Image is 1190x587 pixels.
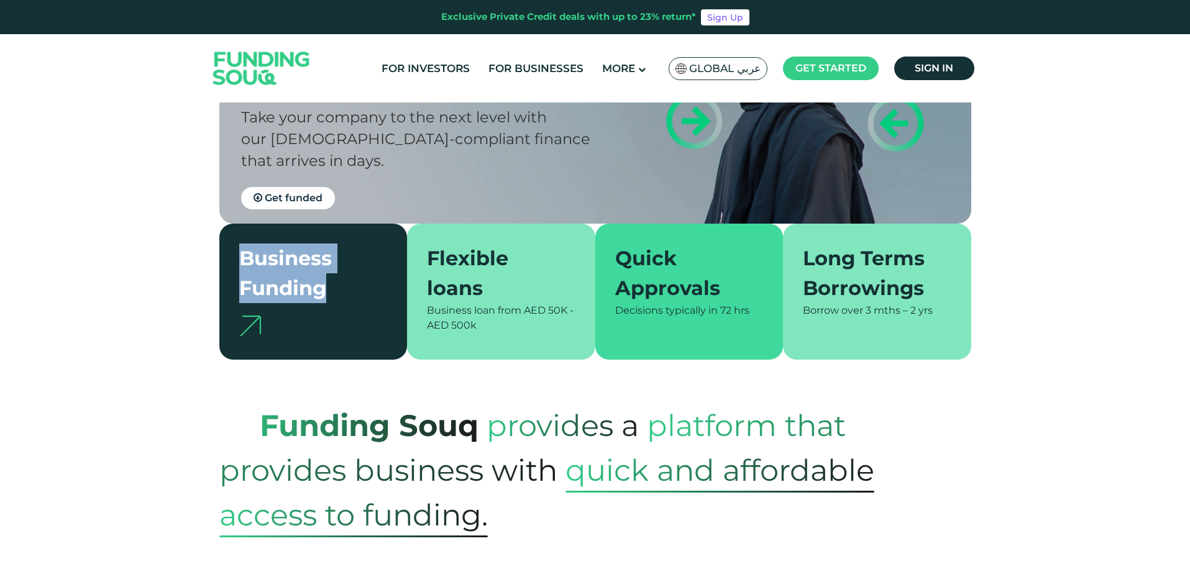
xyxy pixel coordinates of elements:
span: Get funded [265,192,323,204]
span: Decisions typically in [615,304,718,316]
a: For Businesses [485,58,587,79]
div: Quick Approvals [615,243,749,303]
span: 3 mths – 2 yrs [866,304,933,316]
div: Exclusive Private Credit deals with up to 23% return* [441,10,696,24]
strong: Funding Souq [260,407,478,444]
a: For Investors [378,58,473,79]
div: Long Terms Borrowings [803,243,936,303]
span: Get started [795,62,866,74]
span: quick and affordable [565,448,874,493]
img: Logo [201,37,323,100]
a: Sign Up [701,9,749,25]
span: provides a [487,395,639,456]
span: Take your company to the next level with our [DEMOGRAPHIC_DATA]-compliant finance that arrives in... [241,108,590,170]
div: Flexible loans [427,243,561,303]
span: Global عربي [689,61,761,76]
span: platform that provides business with [219,395,846,501]
span: Business loan from [427,304,521,316]
div: Business Funding [239,243,373,303]
img: SA Flag [675,63,687,74]
span: More [602,62,635,75]
img: arrow [239,316,261,336]
span: Sign in [915,62,953,74]
span: 72 hrs [720,304,749,316]
a: Sign in [894,57,974,80]
span: access to funding. [219,493,488,537]
span: Borrow over [803,304,863,316]
a: Get funded [241,187,335,209]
